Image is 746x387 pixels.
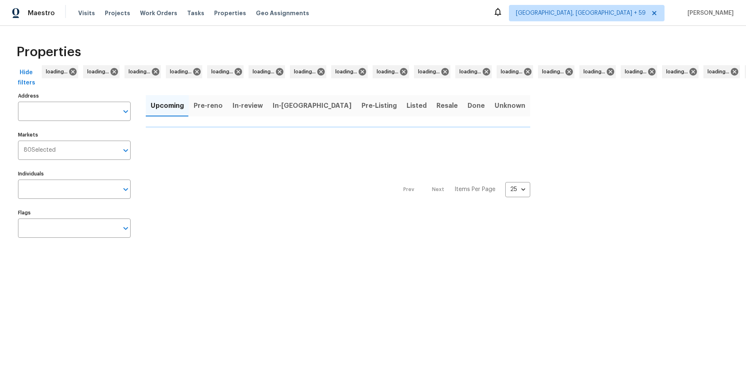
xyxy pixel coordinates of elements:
[253,68,278,76] span: loading...
[129,68,154,76] span: loading...
[13,65,39,90] button: Hide filters
[78,9,95,17] span: Visits
[233,100,263,112] span: In-review
[542,68,567,76] span: loading...
[454,185,495,193] p: Items Per Page
[214,9,246,17] span: Properties
[16,48,81,56] span: Properties
[83,65,120,78] div: loading...
[414,65,450,78] div: loading...
[662,65,699,78] div: loading...
[18,93,131,98] label: Address
[579,65,616,78] div: loading...
[362,100,397,112] span: Pre-Listing
[170,68,195,76] span: loading...
[256,9,309,17] span: Geo Assignments
[625,68,650,76] span: loading...
[16,68,36,88] span: Hide filters
[666,68,691,76] span: loading...
[207,65,244,78] div: loading...
[703,65,740,78] div: loading...
[621,65,657,78] div: loading...
[120,106,131,117] button: Open
[501,68,526,76] span: loading...
[42,65,78,78] div: loading...
[583,68,608,76] span: loading...
[120,184,131,195] button: Open
[120,223,131,234] button: Open
[335,68,360,76] span: loading...
[708,68,732,76] span: loading...
[418,68,443,76] span: loading...
[151,100,184,112] span: Upcoming
[249,65,285,78] div: loading...
[87,68,112,76] span: loading...
[187,10,204,16] span: Tasks
[18,171,131,176] label: Individuals
[377,68,402,76] span: loading...
[273,100,352,112] span: In-[GEOGRAPHIC_DATA]
[194,100,223,112] span: Pre-reno
[166,65,202,78] div: loading...
[455,65,492,78] div: loading...
[18,210,131,215] label: Flags
[211,68,236,76] span: loading...
[24,147,56,154] span: 80 Selected
[497,65,533,78] div: loading...
[18,132,131,137] label: Markets
[538,65,574,78] div: loading...
[459,68,484,76] span: loading...
[140,9,177,17] span: Work Orders
[407,100,427,112] span: Listed
[373,65,409,78] div: loading...
[290,65,326,78] div: loading...
[331,65,368,78] div: loading...
[684,9,734,17] span: [PERSON_NAME]
[468,100,485,112] span: Done
[436,100,458,112] span: Resale
[28,9,55,17] span: Maestro
[124,65,161,78] div: loading...
[495,100,525,112] span: Unknown
[120,145,131,156] button: Open
[505,179,530,200] div: 25
[516,9,646,17] span: [GEOGRAPHIC_DATA], [GEOGRAPHIC_DATA] + 59
[294,68,319,76] span: loading...
[396,133,530,246] nav: Pagination Navigation
[105,9,130,17] span: Projects
[46,68,71,76] span: loading...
